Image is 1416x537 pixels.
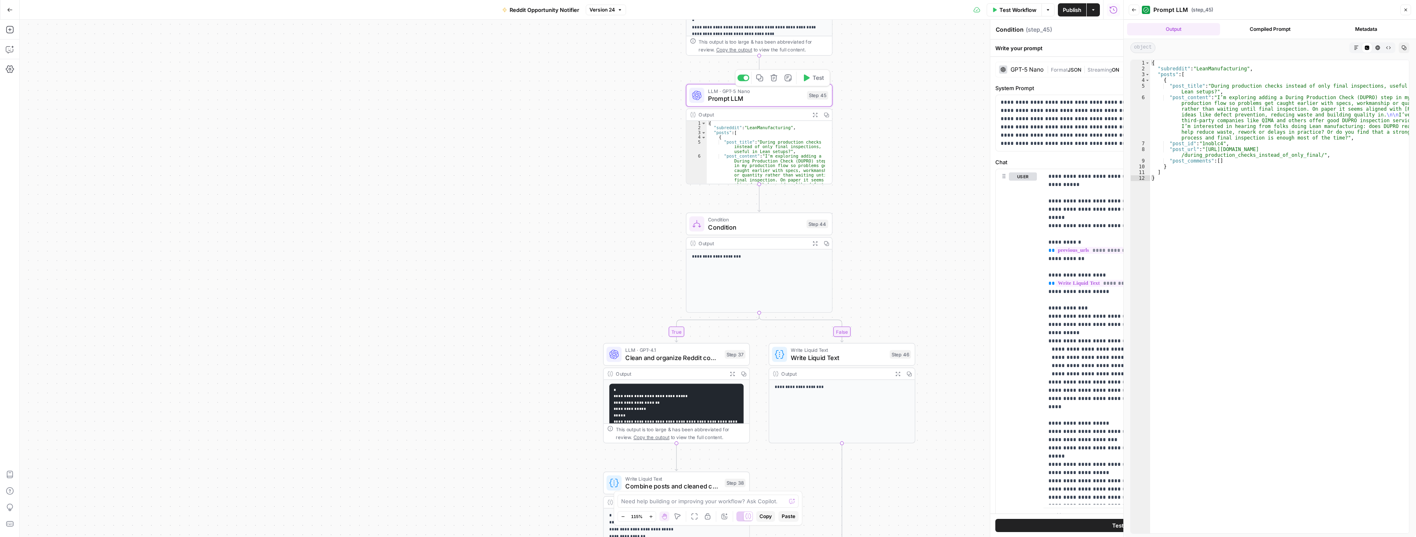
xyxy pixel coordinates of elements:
span: Toggle code folding, rows 3 through 11 [701,130,706,135]
g: Edge from step_44 to step_46 [759,313,843,342]
span: Copy the output [716,46,752,52]
div: 3 [686,130,706,135]
button: Compiled Prompt [1223,23,1316,35]
div: 12 [1131,175,1150,181]
div: 9 [1131,158,1150,164]
span: Toggle code folding, rows 4 through 10 [1145,77,1150,83]
div: 6 [1131,95,1150,141]
button: Test [799,72,828,84]
span: Clean and organize Reddit comments [625,353,721,363]
span: Condition [708,223,803,232]
span: 115% [631,513,643,520]
button: Test Workflow [987,3,1041,16]
span: | [1081,65,1088,73]
div: Step 44 [806,220,828,228]
span: Test Workflow [999,6,1036,14]
button: Output [1127,23,1220,35]
div: LLM · GPT-5 NanoPrompt LLMStep 45TestOutput{ "subreddit":"LeanManufacturing", "posts":[ { "post_t... [686,84,832,184]
div: Step 37 [725,350,746,359]
div: 1 [686,121,706,126]
span: | [1047,65,1051,73]
span: Prompt LLM [708,94,803,103]
button: Publish [1058,3,1086,16]
div: 5 [686,140,706,154]
div: 8 [1131,146,1150,158]
span: ON [1112,67,1119,73]
span: ( step_45 ) [1191,6,1213,14]
div: 2 [1131,66,1150,72]
span: Format [1051,67,1068,73]
button: Version 24 [586,5,626,15]
div: 2 [686,126,706,130]
span: Combine posts and cleaned comments [625,481,721,491]
div: 10 [1131,164,1150,170]
div: This output is too large & has been abbreviated for review. to view the full content. [699,38,828,53]
span: ( step_45 ) [1026,26,1052,34]
span: LLM · GPT-4.1 [625,346,721,354]
span: JSON [1068,67,1081,73]
span: Toggle code folding, rows 3 through 11 [1145,72,1150,77]
span: Toggle code folding, rows 1 through 12 [1145,60,1150,66]
button: Metadata [1320,23,1413,35]
span: Publish [1063,6,1081,14]
div: 6 [686,154,706,239]
span: LLM · GPT-5 Nano [708,87,803,95]
div: Output [616,370,724,377]
span: Toggle code folding, rows 4 through 10 [701,135,706,139]
div: GPT-5 Nano [1011,67,1043,72]
span: Streaming [1088,67,1112,73]
g: Edge from step_44 to step_37 [675,313,759,342]
button: Reddit Opportunity Notifier [497,3,584,16]
span: Toggle code folding, rows 1 through 12 [701,121,706,126]
div: Write your prompt [990,40,1245,56]
span: Copy [759,513,772,520]
div: Step 45 [807,91,828,100]
div: Output [699,111,806,119]
div: Output [699,239,806,247]
span: Version 24 [589,6,615,14]
div: 4 [686,135,706,139]
span: object [1130,42,1155,53]
label: System Prompt [995,84,1240,92]
span: Reddit Opportunity Notifier [510,6,579,14]
div: user [996,169,1037,524]
div: 3 [1131,72,1150,77]
span: Prompt LLM [1153,6,1188,14]
span: Write Liquid Text [791,353,886,363]
label: Chat [995,158,1240,166]
div: Step 38 [725,479,746,487]
span: Condition [708,216,803,223]
button: user [1009,172,1037,181]
button: Paste [778,511,799,522]
div: 5 [1131,83,1150,95]
div: 11 [1131,170,1150,175]
textarea: Condition [996,26,1024,34]
span: Write Liquid Text [791,346,886,354]
span: Test [813,74,824,82]
div: Output [781,370,889,377]
div: 4 [1131,77,1150,83]
span: Copy the output [633,434,669,440]
div: 7 [1131,141,1150,146]
span: Test [1112,521,1123,530]
g: Edge from step_45 to step_44 [758,184,761,212]
span: Paste [782,513,795,520]
div: 1 [1131,60,1150,66]
button: Copy [756,511,775,522]
span: Write Liquid Text [625,475,721,482]
button: Test [995,519,1240,532]
div: This output is too large & has been abbreviated for review. to view the full content. [616,426,745,441]
g: Edge from step_37 to step_38 [675,443,678,471]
